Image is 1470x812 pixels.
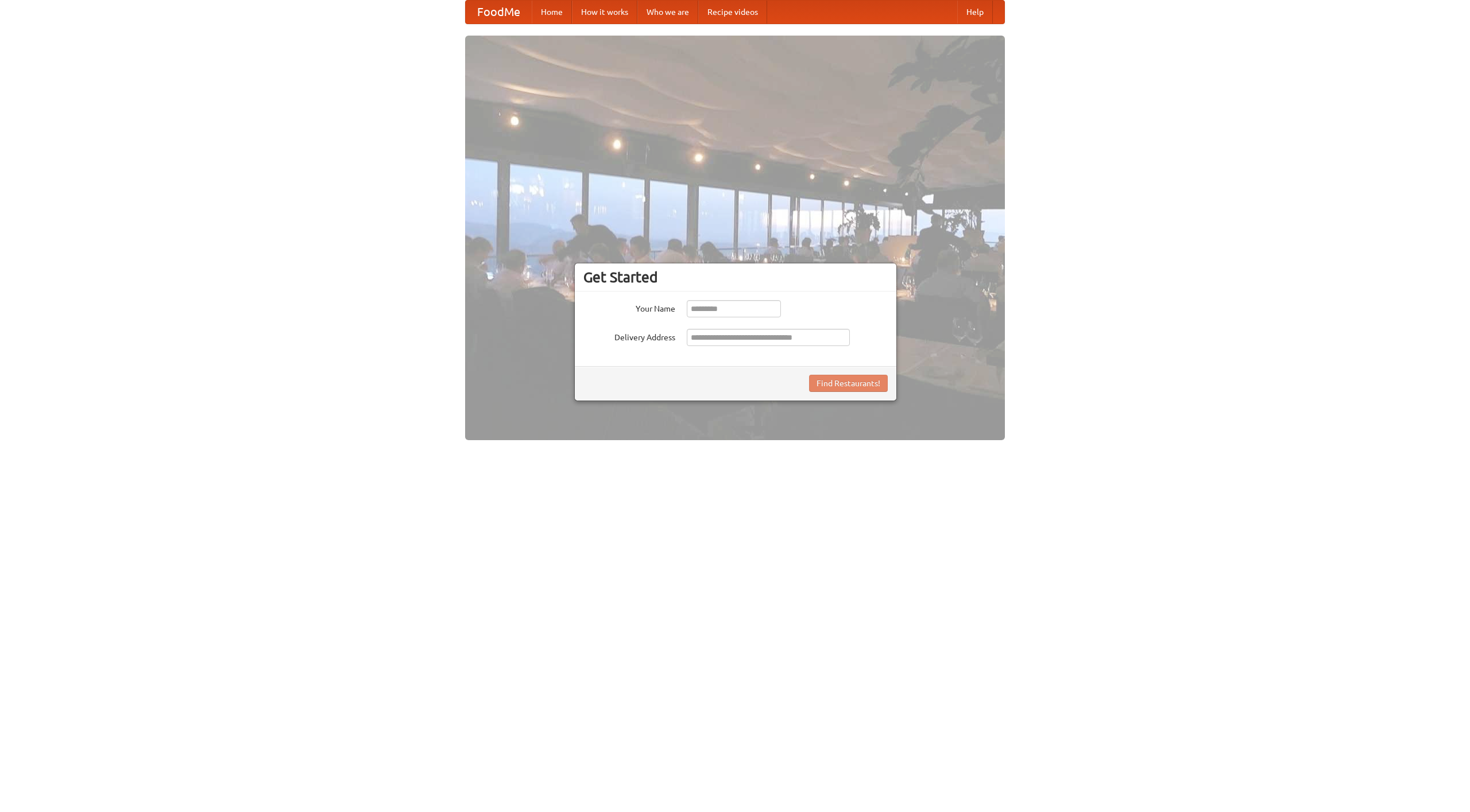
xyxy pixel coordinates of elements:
label: Your Name [583,300,675,314]
a: How it works [572,1,637,24]
a: Recipe videos [698,1,767,24]
a: Home [532,1,572,24]
button: Find Restaurants! [809,375,888,392]
a: Help [957,1,993,24]
label: Delivery Address [583,329,675,343]
h3: Get Started [583,269,888,286]
a: FoodMe [466,1,532,24]
a: Who we are [637,1,698,24]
